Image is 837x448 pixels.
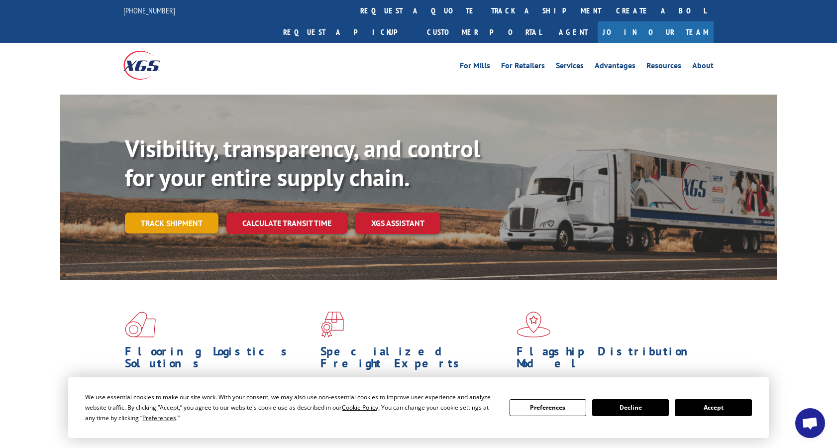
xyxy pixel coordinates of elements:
[125,312,156,337] img: xgs-icon-total-supply-chain-intelligence-red
[592,399,669,416] button: Decline
[68,377,769,438] div: Cookie Consent Prompt
[795,408,825,438] div: Open chat
[501,62,545,73] a: For Retailers
[320,345,509,374] h1: Specialized Freight Experts
[125,133,480,193] b: Visibility, transparency, and control for your entire supply chain.
[460,62,490,73] a: For Mills
[123,5,175,15] a: [PHONE_NUMBER]
[598,21,714,43] a: Join Our Team
[226,213,347,234] a: Calculate transit time
[320,374,509,419] p: From 123 overlength loads to delicate cargo, our experienced staff knows the best way to move you...
[125,345,313,374] h1: Flooring Logistics Solutions
[556,62,584,73] a: Services
[675,399,751,416] button: Accept
[549,21,598,43] a: Agent
[517,312,551,337] img: xgs-icon-flagship-distribution-model-red
[517,345,705,374] h1: Flagship Distribution Model
[355,213,440,234] a: XGS ASSISTANT
[142,414,176,422] span: Preferences
[276,21,419,43] a: Request a pickup
[342,403,378,412] span: Cookie Policy
[85,392,497,423] div: We use essential cookies to make our site work. With your consent, we may also use non-essential ...
[419,21,549,43] a: Customer Portal
[595,62,635,73] a: Advantages
[125,213,218,233] a: Track shipment
[692,62,714,73] a: About
[125,374,313,410] span: As an industry carrier of choice, XGS has brought innovation and dedication to flooring logistics...
[320,312,344,337] img: xgs-icon-focused-on-flooring-red
[646,62,681,73] a: Resources
[517,374,700,398] span: Our agile distribution network gives you nationwide inventory management on demand.
[510,399,586,416] button: Preferences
